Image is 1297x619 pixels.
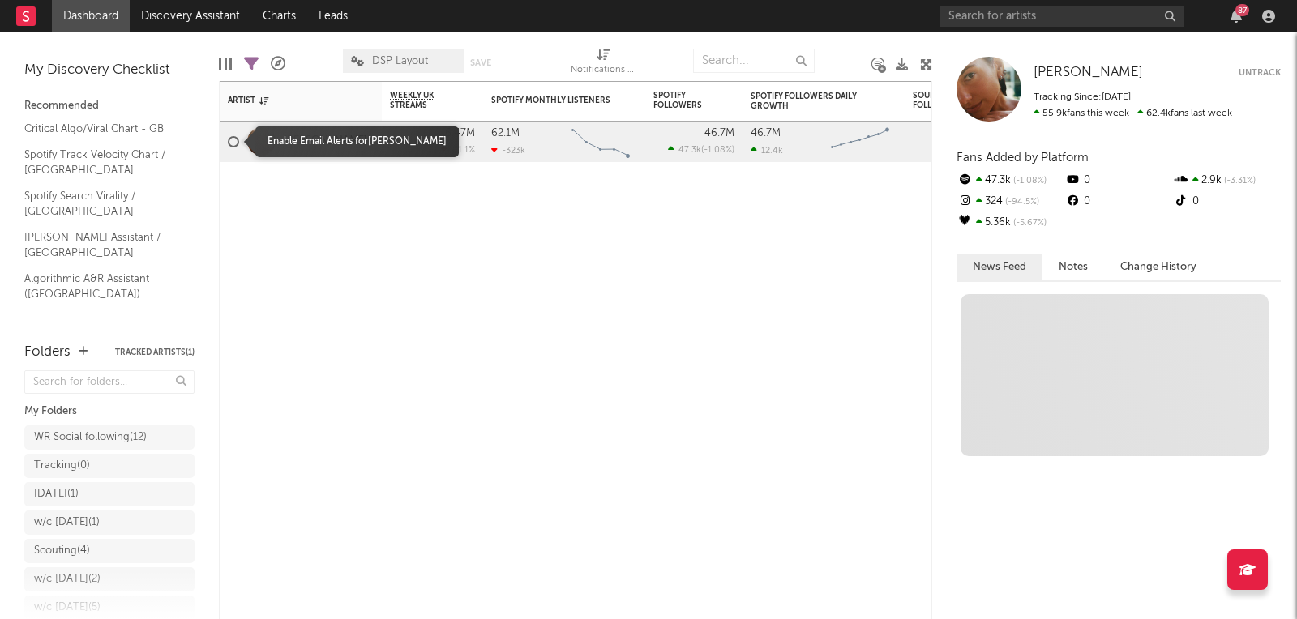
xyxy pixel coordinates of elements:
[1104,254,1213,280] button: Change History
[470,58,491,67] button: Save
[24,343,71,362] div: Folders
[913,91,970,110] div: SoundCloud Followers
[957,212,1064,233] div: 5.36k
[957,170,1064,191] div: 47.3k
[34,570,101,589] div: w/c [DATE] ( 2 )
[668,144,734,155] div: ( )
[24,228,178,262] a: [PERSON_NAME] Assistant / [GEOGRAPHIC_DATA]
[1173,170,1281,191] div: 2.9k
[244,41,259,88] div: Filters(1 of 1)
[957,152,1089,164] span: Fans Added by Platform
[24,311,178,344] a: Editorial A&R Assistant ([GEOGRAPHIC_DATA])
[1003,198,1039,207] span: -94.5 %
[219,41,232,88] div: Edit Columns
[24,425,195,450] a: WR Social following(12)
[1064,170,1172,191] div: 0
[678,146,701,155] span: 47.3k
[1034,109,1129,118] span: 55.9k fans this week
[34,456,90,476] div: Tracking ( 0 )
[1034,109,1232,118] span: 62.4k fans last week
[24,482,195,506] a: [DATE](1)
[693,49,815,73] input: Search...
[24,96,195,116] div: Recommended
[571,41,636,88] div: Notifications (Artist)
[24,187,178,220] a: Spotify Search Virality / [GEOGRAPHIC_DATA]
[491,96,613,105] div: Spotify Monthly Listeners
[24,454,195,478] a: Tracking(0)
[704,128,734,139] div: 46.7M
[564,122,637,162] svg: Chart title
[491,128,520,139] div: 62.1M
[24,120,178,138] a: Critical Algo/Viral Chart - GB
[34,485,79,504] div: [DATE] ( 1 )
[24,146,178,179] a: Spotify Track Velocity Chart / [GEOGRAPHIC_DATA]
[24,61,195,80] div: My Discovery Checklist
[24,370,195,394] input: Search for folders...
[24,402,195,421] div: My Folders
[34,598,101,617] div: w/c [DATE] ( 5 )
[1034,65,1143,81] a: [PERSON_NAME]
[751,92,872,111] div: Spotify Followers Daily Growth
[1239,65,1281,81] button: Untrack
[445,128,475,139] div: 6.47M
[284,134,367,148] a: [PERSON_NAME]
[751,128,781,139] div: 46.7M
[1235,4,1249,16] div: 87
[751,145,783,156] div: 12.4k
[372,56,428,66] span: DSP Layout
[1173,191,1281,212] div: 0
[1042,254,1104,280] button: Notes
[24,510,195,535] a: w/c [DATE](1)
[34,513,100,532] div: w/c [DATE] ( 1 )
[34,428,147,447] div: WR Social following ( 12 )
[390,91,451,110] span: Weekly UK Streams
[1011,177,1047,186] span: -1.08 %
[491,145,525,156] div: -323k
[1064,191,1172,212] div: 0
[24,539,195,563] a: Scouting(4)
[957,191,1064,212] div: 324
[441,144,475,155] div: -11.1 %
[24,270,178,303] a: Algorithmic A&R Assistant ([GEOGRAPHIC_DATA])
[1034,92,1131,102] span: Tracking Since: [DATE]
[571,61,636,80] div: Notifications (Artist)
[1222,177,1256,186] span: -3.31 %
[1231,10,1242,23] button: 87
[1011,219,1047,228] span: -5.67 %
[704,146,732,155] span: -1.08 %
[957,254,1042,280] button: News Feed
[653,91,710,110] div: Spotify Followers
[940,6,1184,27] input: Search for artists
[1034,66,1143,79] span: [PERSON_NAME]
[824,122,897,162] svg: Chart title
[24,567,195,591] a: w/c [DATE](2)
[228,96,349,105] div: Artist
[34,541,90,561] div: Scouting ( 4 )
[271,41,285,88] div: A&R Pipeline
[115,348,195,356] button: Tracked Artists(1)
